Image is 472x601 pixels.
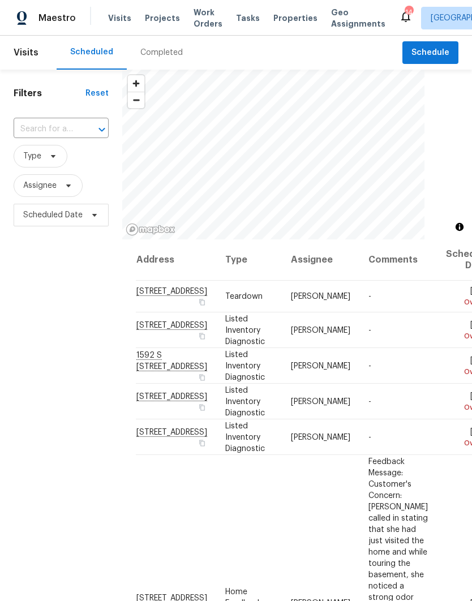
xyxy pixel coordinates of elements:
span: Maestro [38,12,76,24]
canvas: Map [122,70,424,239]
span: Tasks [236,14,260,22]
span: [PERSON_NAME] [291,433,350,441]
span: Geo Assignments [331,7,385,29]
div: 14 [405,7,413,18]
span: Toggle attribution [456,221,463,233]
span: Scheduled Date [23,209,83,221]
span: Type [23,151,41,162]
th: Address [136,239,216,281]
span: Properties [273,12,317,24]
span: Listed Inventory Diagnostic [225,350,265,381]
button: Copy Address [197,437,207,448]
span: - [368,362,371,370]
th: Comments [359,239,437,281]
span: Listed Inventory Diagnostic [225,315,265,345]
span: Visits [14,40,38,65]
button: Copy Address [197,402,207,412]
h1: Filters [14,88,85,99]
span: - [368,433,371,441]
button: Schedule [402,41,458,65]
span: Assignee [23,180,57,191]
div: Scheduled [70,46,113,58]
button: Copy Address [197,330,207,341]
input: Search for an address... [14,121,77,138]
button: Copy Address [197,372,207,382]
span: Projects [145,12,180,24]
span: Listed Inventory Diagnostic [225,422,265,452]
span: Work Orders [194,7,222,29]
span: Listed Inventory Diagnostic [225,386,265,417]
button: Zoom in [128,75,144,92]
button: Toggle attribution [453,220,466,234]
div: Reset [85,88,109,99]
button: Open [94,122,110,138]
span: Visits [108,12,131,24]
th: Type [216,239,282,281]
button: Zoom out [128,92,144,108]
th: Assignee [282,239,359,281]
span: [PERSON_NAME] [291,397,350,405]
span: - [368,326,371,334]
span: Teardown [225,293,263,300]
span: Schedule [411,46,449,60]
a: Mapbox homepage [126,223,175,236]
span: [PERSON_NAME] [291,326,350,334]
span: [PERSON_NAME] [291,293,350,300]
button: Copy Address [197,297,207,307]
span: - [368,397,371,405]
span: - [368,293,371,300]
span: [PERSON_NAME] [291,362,350,370]
div: Completed [140,47,183,58]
